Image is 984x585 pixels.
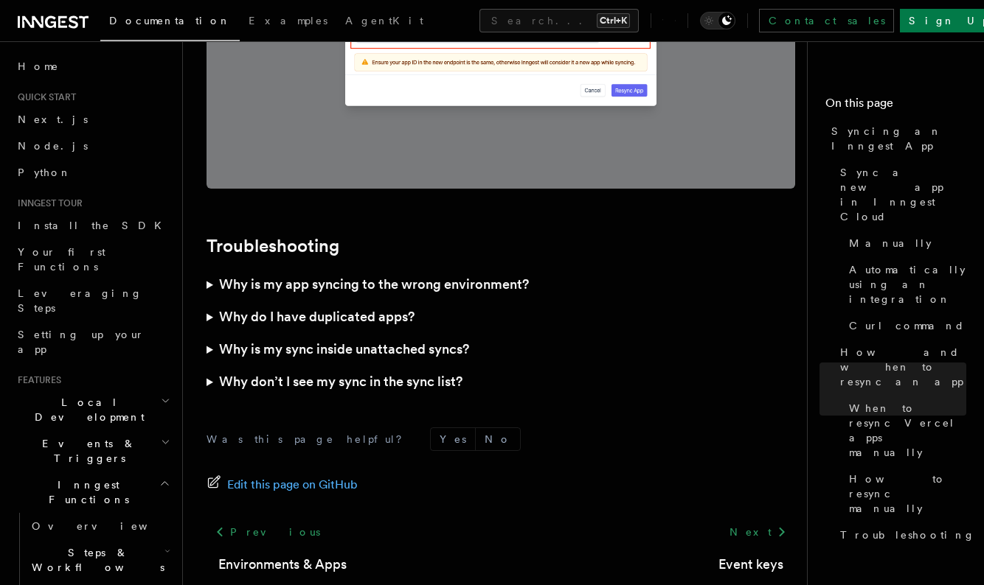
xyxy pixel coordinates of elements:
kbd: Ctrl+K [597,13,630,28]
span: Inngest Functions [12,477,159,507]
a: Your first Functions [12,239,173,280]
span: Python [18,167,72,178]
span: Inngest tour [12,197,83,209]
a: Manually [843,230,966,256]
a: Node.js [12,133,173,159]
span: Next.js [18,113,88,125]
h4: On this page [825,94,966,118]
a: Curl command [843,312,966,339]
summary: Why is my sync inside unattached syncs? [207,333,795,365]
span: Edit this page on GitHub [227,474,358,495]
a: Documentation [100,4,240,41]
span: Syncing an Inngest App [831,124,966,153]
a: Event keys [718,554,783,575]
span: Home [18,59,59,74]
a: Setting up your app [12,321,173,362]
button: Search...Ctrl+K [479,9,639,32]
span: Events & Triggers [12,436,161,466]
span: Steps & Workflows [26,545,164,575]
span: When to resync Vercel apps manually [849,401,966,460]
a: Sync a new app in Inngest Cloud [834,159,966,230]
a: Home [12,53,173,80]
a: AgentKit [336,4,432,40]
a: Examples [240,4,336,40]
span: Node.js [18,140,88,152]
a: Install the SDK [12,212,173,239]
button: Steps & Workflows [26,539,173,581]
span: Curl command [849,318,965,333]
span: Quick start [12,91,76,103]
span: Sync a new app in Inngest Cloud [840,165,966,224]
a: Environments & Apps [218,554,347,575]
a: When to resync Vercel apps manually [843,395,966,466]
a: Python [12,159,173,186]
button: Yes [431,428,475,450]
span: Features [12,374,61,386]
span: Automatically using an integration [849,262,966,306]
button: Toggle dark mode [700,12,735,29]
a: Overview [26,513,173,539]
a: Previous [207,519,328,545]
span: Setting up your app [18,329,145,355]
h3: Why don’t I see my sync in the sync list? [219,371,462,392]
a: Edit this page on GitHub [207,474,358,495]
a: How and when to resync an app [834,339,966,395]
button: Events & Triggers [12,430,173,472]
button: Local Development [12,389,173,430]
a: Troubleshooting [834,522,966,548]
p: Was this page helpful? [207,432,412,446]
h3: Why do I have duplicated apps? [219,306,415,327]
span: Documentation [109,15,231,27]
summary: Why is my app syncing to the wrong environment? [207,268,795,301]
h3: Why is my sync inside unattached syncs? [219,339,469,360]
span: Local Development [12,395,161,424]
h3: Why is my app syncing to the wrong environment? [219,274,529,295]
span: How and when to resync an app [840,345,966,389]
button: No [476,428,520,450]
a: How to resync manually [843,466,966,522]
span: Examples [249,15,328,27]
span: Install the SDK [18,220,170,231]
span: AgentKit [345,15,423,27]
a: Automatically using an integration [843,256,966,312]
span: Overview [32,520,184,532]
a: Next [721,519,795,545]
span: Leveraging Steps [18,287,142,314]
span: Your first Functions [18,246,105,273]
a: Next.js [12,106,173,133]
a: Syncing an Inngest App [825,118,966,159]
summary: Why do I have duplicated apps? [207,301,795,333]
span: How to resync manually [849,472,966,516]
a: Troubleshooting [207,236,339,256]
span: Manually [849,236,932,251]
span: Troubleshooting [840,528,975,542]
summary: Why don’t I see my sync in the sync list? [207,365,795,398]
a: Leveraging Steps [12,280,173,321]
button: Inngest Functions [12,472,173,513]
a: Contact sales [759,9,894,32]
